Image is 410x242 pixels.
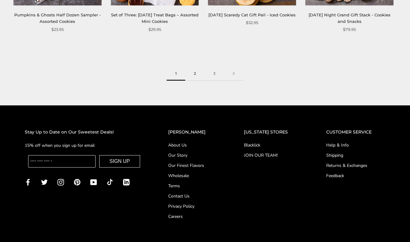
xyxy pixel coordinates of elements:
a: Facebook [25,178,31,185]
span: $79.95 [343,26,356,33]
a: Twitter [41,178,48,185]
a: Instagram [58,178,64,185]
a: LinkedIn [123,178,130,185]
a: TikTok [107,178,113,185]
a: 2 [185,67,205,81]
button: SIGN UP [99,155,140,168]
iframe: Sign Up via Text for Offers [5,219,64,237]
a: About Us [168,142,219,148]
a: Pinterest [74,178,80,185]
a: Shipping [326,152,385,159]
a: Pumpkins & Ghosts Half Dozen Sampler - Assorted Cookies [14,12,101,24]
h2: CUSTOMER SERVICE [326,129,385,136]
h2: Stay Up to Date on Our Sweetest Deals! [25,129,143,136]
a: 3 [205,67,224,81]
a: Careers [168,213,219,220]
a: Feedback [326,172,385,179]
a: YouTube [90,178,97,185]
a: Our Finest Flavors [168,162,219,169]
input: Enter your email [28,155,96,168]
a: [DATE] Scaredy Cat Gift Pail - Iced Cookies [208,12,296,17]
span: $23.95 [51,26,64,33]
a: Privacy Policy [168,203,219,210]
a: Help & Info [326,142,385,148]
a: JOIN OUR TEAM! [244,152,301,159]
h2: [PERSON_NAME] [168,129,219,136]
span: 1 [167,67,185,81]
a: Set of Three: [DATE] Treat Bags – Assorted Mini Cookies [111,12,199,24]
span: $29.95 [148,26,161,33]
a: Blacklick [244,142,301,148]
h2: [US_STATE] STORES [244,129,301,136]
a: Our Story [168,152,219,159]
a: Returns & Exchanges [326,162,385,169]
a: Contact Us [168,193,219,199]
a: Wholesale [168,172,219,179]
span: $32.95 [246,19,258,26]
a: Next page [224,67,243,81]
p: 15% off when you sign up for email [25,142,143,149]
a: Terms [168,183,219,189]
a: [DATE] Night Grand Gift Stack - Cookies and Snacks [309,12,391,24]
